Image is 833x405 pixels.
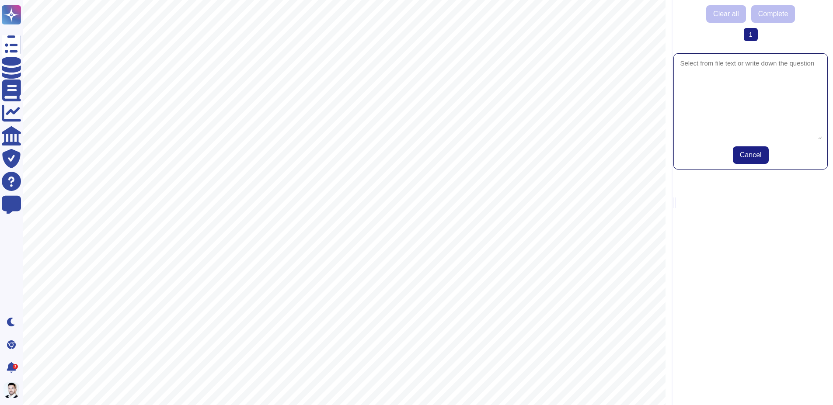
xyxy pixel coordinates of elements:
[740,152,762,159] span: Cancel
[751,5,795,23] button: Complete
[733,146,769,164] button: Cancel
[758,10,788,17] span: Complete
[13,364,18,369] div: 2
[706,5,746,23] button: Clear all
[2,381,25,400] button: user
[713,10,739,17] span: Clear all
[744,28,758,41] span: 1
[3,382,19,398] img: user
